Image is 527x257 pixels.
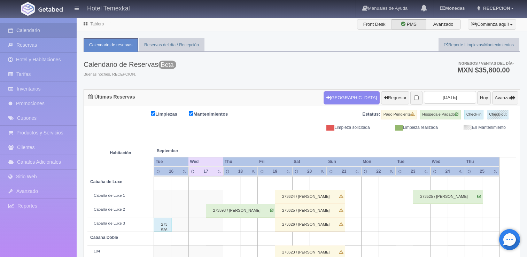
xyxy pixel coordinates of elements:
button: Avanzar [492,91,518,104]
span: Ingresos / Ventas del día [457,61,514,65]
label: Pago Pendiente [381,110,417,119]
label: Check-out [487,110,509,119]
label: Limpiezas [151,110,188,118]
div: En Mantenimiento [443,125,511,131]
input: Mantenimientos [189,111,193,116]
div: 273626 / [PERSON_NAME] [275,218,345,232]
img: Getabed [21,2,35,16]
button: Hoy [477,91,491,104]
b: Cabaña Doble [90,235,118,240]
label: Mantenimientos [189,110,238,118]
th: Sat [292,157,327,166]
div: 16 [166,169,177,174]
div: 273526 / [PERSON_NAME] [154,218,171,232]
div: 104 [90,249,151,254]
button: ¡Comienza aquí! [468,19,516,30]
th: Thu [223,157,258,166]
div: 273625 / [PERSON_NAME] [275,204,345,218]
span: RECEPCION [481,6,510,11]
h3: Calendario de Reservas [84,61,176,68]
img: Getabed [38,7,63,12]
div: 273624 / [PERSON_NAME] [275,190,345,204]
label: PMS [392,19,426,30]
div: 18 [235,169,246,174]
div: 17 [201,169,211,174]
a: Reporte Limpiezas/Mantenimientos [439,38,519,52]
th: Sun [327,157,361,166]
div: 273525 / [PERSON_NAME] [413,190,483,204]
th: Tue [396,157,430,166]
h4: Últimas Reservas [88,94,135,100]
h4: Hotel Temexkal [87,3,130,12]
th: Tue [154,157,188,166]
div: 273593 / [PERSON_NAME] [206,204,276,218]
label: Avanzado [426,19,461,30]
div: 21 [339,169,349,174]
div: 22 [373,169,384,174]
th: Wed [188,157,223,166]
input: Limpiezas [151,111,155,116]
span: September [157,148,220,154]
a: Reservas del día / Recepción [139,38,204,52]
label: Hospedaje Pagado [420,110,461,119]
a: Tablero [90,22,104,26]
div: Cabaña de Luxe 3 [90,221,151,226]
th: Wed [431,157,465,166]
div: 19 [270,169,280,174]
div: 20 [304,169,315,174]
a: Calendario de reservas [84,38,138,52]
div: Cabaña de Luxe 2 [90,207,151,212]
div: Cabaña de Luxe 1 [90,193,151,198]
b: Monedas [440,6,465,11]
label: Check-in [464,110,483,119]
strong: Habitación [110,151,131,156]
label: Front Desk [357,19,392,30]
th: Fri [258,157,292,166]
button: [GEOGRAPHIC_DATA] [324,91,380,104]
div: Limpieza realizada [375,125,443,131]
div: 25 [477,169,487,174]
th: Mon [361,157,396,166]
div: 24 [442,169,453,174]
b: Cabaña de Luxe [90,179,122,184]
label: Estatus: [362,111,380,118]
div: 23 [408,169,418,174]
button: Regresar [381,91,409,104]
h3: MXN $35,800.00 [457,67,514,73]
span: Buenas noches, RECEPCION. [84,72,176,77]
span: Beta [158,61,176,69]
th: Thu [465,157,499,166]
div: Limpieza solicitada [307,125,375,131]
